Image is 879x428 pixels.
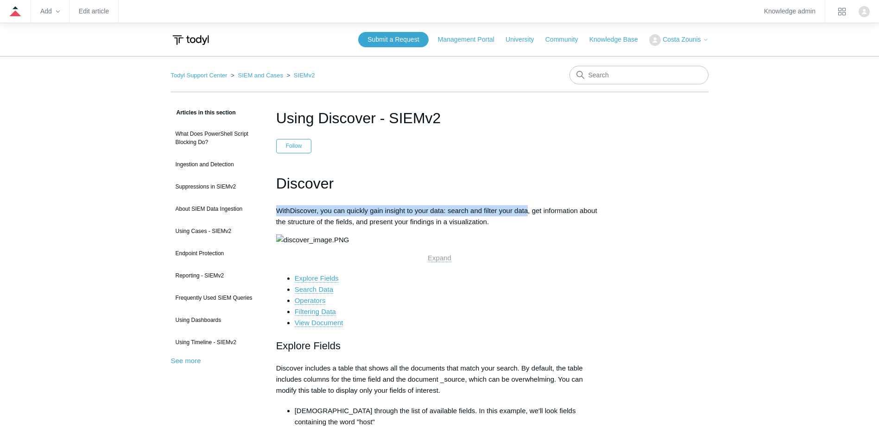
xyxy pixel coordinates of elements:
[171,125,262,151] a: What Does PowerShell Script Blocking Do?
[171,289,262,307] a: Frequently Used SIEM Queries
[276,107,603,129] h1: Using Discover - SIEMv2
[171,156,262,173] a: Ingestion and Detection
[171,311,262,329] a: Using Dashboards
[171,72,228,79] a: Todyl Support Center
[171,109,236,116] span: Articles in this section
[276,234,349,245] img: discover_image.PNG
[40,9,60,14] zd-hc-trigger: Add
[295,285,333,294] a: Search Data
[545,35,588,44] a: Community
[229,72,285,79] li: SIEM and Cases
[171,334,262,351] a: Using Timeline - SIEMv2
[295,308,336,316] a: Filtering Data
[589,35,647,44] a: Knowledge Base
[295,274,339,283] a: Explore Fields
[171,178,262,195] a: Suppressions in SIEMv2
[663,36,701,43] span: Costa Zounis
[358,32,428,47] a: Submit a Request
[276,139,312,153] button: Follow Article
[171,72,229,79] li: Todyl Support Center
[859,6,870,17] zd-hc-trigger: Click your profile icon to open the profile menu
[285,72,315,79] li: SIEMv2
[276,205,603,227] p: With , you can quickly gain insight to your data: search and filter your data, get information ab...
[295,405,603,428] li: [DEMOGRAPHIC_DATA] through the list of available fields. In this example, we'll look fields conta...
[79,9,109,14] a: Edit article
[171,200,262,218] a: About SIEM Data Ingestion
[276,338,603,354] h2: Explore Fields
[238,72,283,79] a: SIEM and Cases
[764,9,816,14] a: Knowledge admin
[649,34,708,46] button: Costa Zounis
[171,357,201,365] a: See more
[506,35,543,44] a: University
[569,66,708,84] input: Search
[294,72,315,79] a: SIEMv2
[171,245,262,262] a: Endpoint Protection
[438,35,504,44] a: Management Portal
[295,319,343,327] a: View Document
[428,254,451,262] a: Expand
[859,6,870,17] img: user avatar
[290,207,317,214] span: Discover
[171,31,210,49] img: Todyl Support Center Help Center home page
[295,296,326,305] a: Operators
[171,267,262,284] a: Reporting - SIEMv2
[171,222,262,240] a: Using Cases - SIEMv2
[276,172,603,195] h1: Discover
[276,363,603,396] p: Discover includes a table that shows all the documents that match your search. By default, the ta...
